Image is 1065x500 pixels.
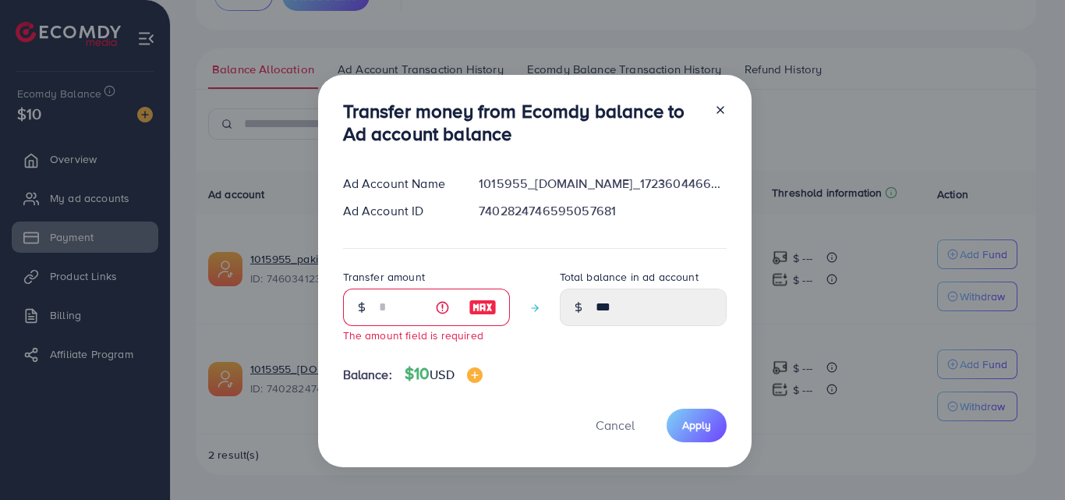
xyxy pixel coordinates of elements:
div: 1015955_[DOMAIN_NAME]_1723604466394 [466,175,738,193]
img: image [469,298,497,317]
iframe: Chat [999,430,1053,488]
div: Ad Account ID [331,202,467,220]
label: Transfer amount [343,269,425,285]
label: Total balance in ad account [560,269,699,285]
div: 7402824746595057681 [466,202,738,220]
h4: $10 [405,364,483,384]
small: The amount field is required [343,328,483,342]
h3: Transfer money from Ecomdy balance to Ad account balance [343,100,702,145]
img: image [467,367,483,383]
span: Apply [682,417,711,433]
button: Apply [667,409,727,442]
div: Ad Account Name [331,175,467,193]
span: Cancel [596,417,635,434]
span: USD [430,366,454,383]
button: Cancel [576,409,654,442]
span: Balance: [343,366,392,384]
